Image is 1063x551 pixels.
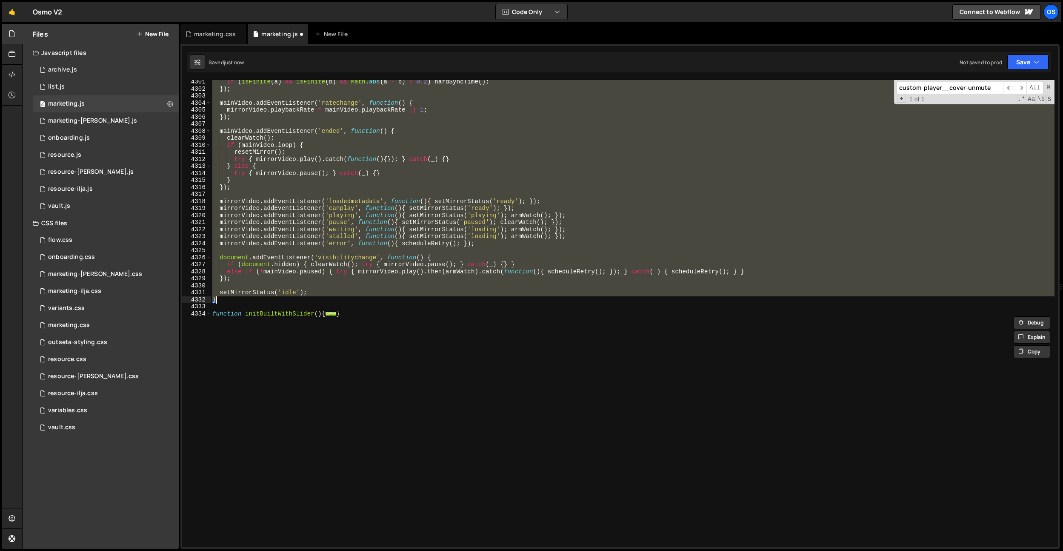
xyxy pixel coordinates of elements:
div: resource-ilja.js [48,185,93,193]
div: 4313 [182,163,211,170]
div: 4319 [182,205,211,212]
div: 16596/46198.css [33,385,179,402]
div: 4327 [182,261,211,268]
div: archive.js [48,66,77,74]
div: 4304 [182,100,211,107]
div: variables.css [48,407,87,414]
a: Connect to Webflow [952,4,1041,20]
div: 4301 [182,78,211,86]
div: 4322 [182,226,211,233]
div: 16596/45153.css [33,419,179,436]
div: 16596/46183.js [33,146,179,164]
div: 4330 [182,282,211,290]
div: marketing.js [48,100,85,108]
div: 16596/46199.css [33,351,179,368]
div: marketing.css [194,30,236,38]
span: ​ [1015,82,1027,94]
div: 4325 [182,247,211,254]
a: 🤙 [2,2,23,22]
div: 4331 [182,289,211,296]
div: 4302 [182,86,211,93]
div: outseta-styling.css [48,339,107,346]
button: New File [137,31,169,37]
div: 4323 [182,233,211,240]
span: Whole Word Search [1037,95,1046,103]
span: Search In Selection [1046,95,1052,103]
span: 1 of 1 [906,96,928,103]
div: 4309 [182,135,211,142]
div: New File [315,30,351,38]
div: resource.js [48,151,81,159]
input: Search for [896,82,1003,94]
div: 4317 [182,191,211,198]
h2: Files [33,29,48,39]
div: Saved [209,59,244,66]
div: 4318 [182,198,211,205]
div: 16596/48092.js [33,129,179,146]
div: 4307 [182,121,211,128]
div: marketing-ilja.css [48,287,101,295]
div: 4320 [182,212,211,219]
div: vault.css [48,424,75,431]
div: 4334 [182,310,211,318]
div: 4312 [182,156,211,163]
div: 16596/46195.js [33,181,179,198]
div: 16596/46284.css [33,266,179,283]
div: marketing.js [261,30,298,38]
div: marketing-[PERSON_NAME].css [48,270,142,278]
div: resource-[PERSON_NAME].css [48,373,139,380]
span: RegExp Search [1017,95,1026,103]
div: 4332 [182,296,211,304]
div: 4324 [182,240,211,247]
div: Javascript files [23,44,179,61]
div: 4311 [182,149,211,156]
div: 4329 [182,275,211,282]
div: resource.css [48,356,86,363]
div: variants.css [48,304,85,312]
div: 16596/46210.js [33,61,179,78]
div: 4305 [182,106,211,114]
div: marketing.css [48,321,90,329]
div: 16596/45422.js [33,95,179,112]
span: ​ [1003,82,1015,94]
div: 16596/47731.css [33,283,179,300]
div: 16596/47552.css [33,232,179,249]
span: 0 [40,101,45,108]
div: Osmo V2 [33,7,62,17]
div: 16596/45446.css [33,317,179,334]
span: CaseSensitive Search [1027,95,1036,103]
span: Toggle Replace mode [897,95,906,103]
div: Not saved to prod [960,59,1002,66]
div: marketing-[PERSON_NAME].js [48,117,137,125]
div: 16596/45511.css [33,300,179,317]
div: 4326 [182,254,211,261]
div: 4321 [182,219,211,226]
div: 16596/45133.js [33,198,179,215]
span: Alt-Enter [1026,82,1043,94]
a: Os [1043,4,1059,20]
div: flow.css [48,236,72,244]
div: 16596/45154.css [33,402,179,419]
button: Copy [1014,345,1050,358]
div: 4333 [182,303,211,310]
div: onboarding.js [48,134,90,142]
div: 4308 [182,128,211,135]
div: resource-[PERSON_NAME].js [48,168,134,176]
div: just now [224,59,244,66]
button: Explain [1014,331,1050,344]
span: ... [326,311,337,316]
div: 4306 [182,114,211,121]
div: 4328 [182,268,211,275]
button: Save [1007,55,1049,70]
div: CSS files [23,215,179,232]
div: 4316 [182,184,211,191]
div: onboarding.css [48,253,95,261]
div: 16596/46196.css [33,368,179,385]
button: Code Only [496,4,567,20]
button: Debug [1014,316,1050,329]
div: 16596/48093.css [33,249,179,266]
div: 16596/46194.js [33,164,179,181]
div: 4303 [182,92,211,100]
div: 16596/45424.js [33,112,179,129]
